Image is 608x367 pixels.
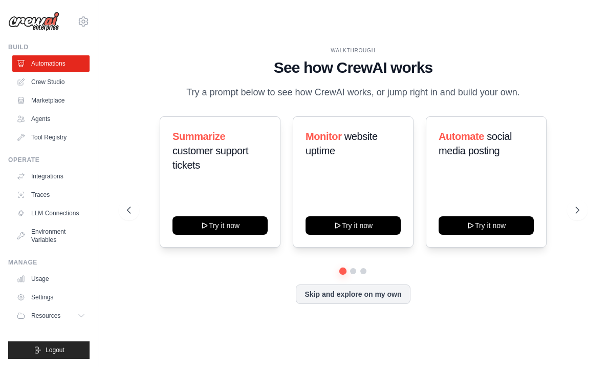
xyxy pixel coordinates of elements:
[12,74,90,90] a: Crew Studio
[12,92,90,109] a: Marketplace
[12,271,90,287] a: Usage
[8,43,90,51] div: Build
[296,284,410,304] button: Skip and explore on my own
[439,131,484,142] span: Automate
[172,131,225,142] span: Summarize
[181,85,525,100] p: Try a prompt below to see how CrewAI works, or jump right in and build your own.
[8,156,90,164] div: Operate
[8,12,59,31] img: Logo
[31,312,60,320] span: Resources
[12,168,90,185] a: Integrations
[12,205,90,221] a: LLM Connections
[12,111,90,127] a: Agents
[172,216,268,235] button: Try it now
[12,289,90,305] a: Settings
[172,145,248,171] span: customer support tickets
[306,131,342,142] span: Monitor
[8,258,90,267] div: Manage
[439,216,534,235] button: Try it now
[8,341,90,359] button: Logout
[12,129,90,146] a: Tool Registry
[12,187,90,203] a: Traces
[306,216,401,235] button: Try it now
[306,131,378,156] span: website uptime
[127,47,579,54] div: WALKTHROUGH
[12,223,90,248] a: Environment Variables
[46,346,64,354] span: Logout
[12,308,90,324] button: Resources
[127,58,579,77] h1: See how CrewAI works
[12,55,90,72] a: Automations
